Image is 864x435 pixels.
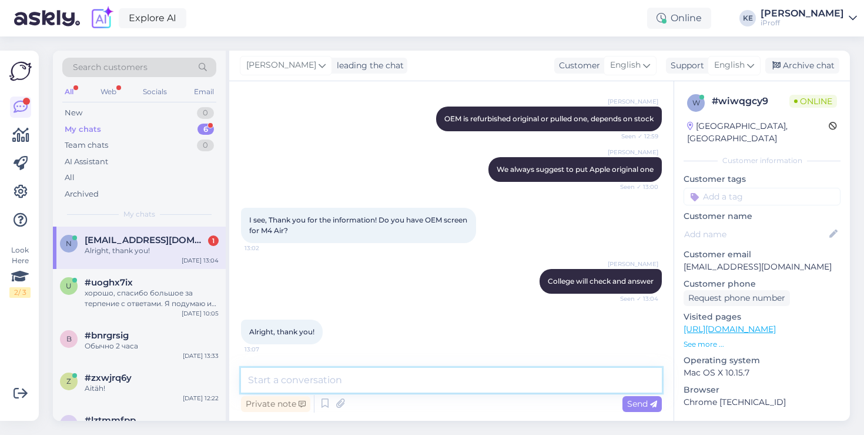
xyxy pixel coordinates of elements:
div: iProff [761,18,844,28]
div: Customer [554,59,600,72]
input: Add name [684,228,827,241]
div: Обычно 2 часа [85,341,219,351]
span: Search customers [73,61,148,74]
div: 1 [208,235,219,246]
div: Socials [140,84,169,99]
span: [PERSON_NAME] [608,97,658,106]
p: Browser [684,384,840,396]
div: [DATE] 10:05 [182,309,219,318]
div: Archive chat [765,58,839,74]
div: Customer information [684,155,840,166]
p: Customer email [684,248,840,261]
span: u [66,281,72,290]
input: Add a tag [684,188,840,205]
span: I see, Thank you for the information! Do you have OEM screen for M4 Air? [249,215,469,235]
p: Customer name [684,210,840,223]
span: [PERSON_NAME] [608,148,658,157]
span: l [67,419,71,428]
div: KE [739,10,756,26]
div: хорошо, спасибо большое за терпение с ответами. Я подумаю и тогда онлайн запишусь. Хорошего дня [85,288,219,309]
div: Extra [684,420,840,431]
span: #bnrgrsig [85,330,129,341]
span: Seen ✓ 12:59 [614,132,658,141]
span: [PERSON_NAME] [246,59,316,72]
div: [DATE] 12:22 [183,394,219,403]
div: [PERSON_NAME] [761,9,844,18]
p: Chrome [TECHNICAL_ID] [684,396,840,409]
p: Operating system [684,354,840,367]
div: [DATE] 13:04 [182,256,219,265]
p: Mac OS X 10.15.7 [684,367,840,379]
span: 13:02 [245,244,289,253]
div: [DATE] 13:33 [183,351,219,360]
img: explore-ai [89,6,114,31]
span: We always suggest to put Apple original one [497,165,654,174]
div: All [62,84,76,99]
div: Aitäh! [85,383,219,394]
div: 0 [197,140,214,151]
div: Online [647,8,711,29]
span: [PERSON_NAME] [608,260,658,268]
div: leading the chat [332,59,404,72]
p: See more ... [684,339,840,350]
span: 13:07 [245,345,289,354]
span: Seen ✓ 13:00 [614,182,658,191]
p: [EMAIL_ADDRESS][DOMAIN_NAME] [684,261,840,273]
div: Support [666,59,704,72]
span: OEM is refurbished original or pulled one, depends on stock [444,114,654,123]
span: #zxwjrq6y [85,373,132,383]
p: Customer phone [684,278,840,290]
img: Askly Logo [9,60,32,82]
a: Explore AI [119,8,186,28]
span: Alright, thank you! [249,327,314,336]
span: b [66,334,72,343]
span: College will check and answer [548,277,654,285]
span: n [66,239,72,248]
a: [PERSON_NAME]iProff [761,9,857,28]
div: Archived [65,188,99,200]
div: Web [98,84,119,99]
div: Alright, thank you! [85,245,219,256]
span: #lztmmfpp [85,415,136,426]
a: [URL][DOMAIN_NAME] [684,324,776,334]
div: 0 [197,107,214,119]
div: My chats [65,124,101,135]
span: #uoghx7ix [85,277,133,288]
div: # wiwqgcy9 [712,94,789,108]
span: z [66,377,71,386]
span: English [610,59,641,72]
div: New [65,107,82,119]
span: w [692,98,700,107]
div: Private note [241,396,310,412]
span: Seen ✓ 13:04 [614,294,658,303]
div: 2 / 3 [9,287,31,298]
div: Look Here [9,245,31,298]
div: 6 [197,124,214,135]
div: Request phone number [684,290,790,306]
div: [GEOGRAPHIC_DATA], [GEOGRAPHIC_DATA] [687,120,829,145]
div: Team chats [65,140,108,151]
span: English [714,59,745,72]
p: Visited pages [684,311,840,323]
p: Customer tags [684,173,840,185]
span: nikashautidze6@gmail.com [85,235,207,245]
span: Send [627,399,657,409]
div: Email [192,84,216,99]
div: All [65,172,75,184]
span: Online [789,95,837,108]
div: AI Assistant [65,156,108,168]
span: My chats [123,209,155,220]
